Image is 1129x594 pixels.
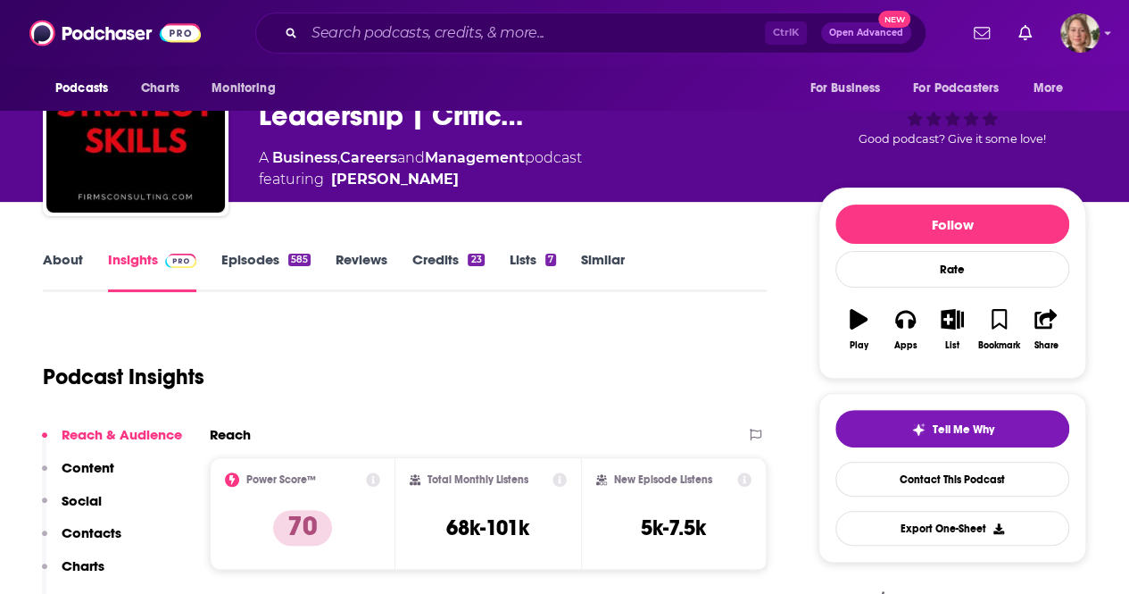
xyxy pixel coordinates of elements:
h2: Total Monthly Listens [428,473,528,486]
a: Careers [340,149,397,166]
div: List [945,340,959,351]
span: Podcasts [55,76,108,101]
a: Episodes585 [221,251,311,292]
button: Bookmark [975,297,1022,362]
h1: Podcast Insights [43,364,204,390]
span: New [878,11,910,28]
button: Reach & Audience [42,426,182,459]
button: Social [42,492,102,525]
span: featuring [259,169,582,190]
button: Follow [835,205,1069,244]
button: Play [835,297,882,362]
button: Contacts [42,524,121,557]
h2: Power Score™ [246,473,316,486]
button: open menu [1021,71,1086,105]
div: Search podcasts, credits, & more... [255,13,926,54]
a: Contact This Podcast [835,462,1069,497]
div: Apps [894,340,917,351]
h2: New Episode Listens [614,473,712,486]
span: For Business [809,76,880,101]
span: Charts [141,76,179,101]
button: Charts [42,557,104,590]
button: Apps [882,297,928,362]
a: Business [272,149,337,166]
button: Content [42,459,114,492]
a: Similar [581,251,625,292]
div: Bookmark [978,340,1020,351]
p: Social [62,492,102,509]
button: Open AdvancedNew [821,22,911,44]
button: List [929,297,975,362]
a: InsightsPodchaser Pro [108,251,196,292]
a: About [43,251,83,292]
div: Share [1034,340,1058,351]
button: open menu [797,71,902,105]
a: Lists7 [510,251,556,292]
h2: Reach [210,426,251,443]
a: Management [425,149,525,166]
span: Logged in as AriFortierPr [1060,13,1100,53]
img: Podchaser Pro [165,254,196,268]
div: A podcast [259,147,582,190]
a: Reviews [336,251,387,292]
p: 70 [273,510,332,546]
p: Content [62,459,114,476]
span: Open Advanced [829,29,903,38]
p: Contacts [62,524,121,541]
p: Charts [62,557,104,574]
button: Show profile menu [1060,13,1100,53]
div: Play [850,340,868,351]
button: open menu [199,71,298,105]
h3: 68k-101k [446,515,529,541]
a: Show notifications dropdown [967,18,997,48]
span: Ctrl K [765,21,807,45]
a: Show notifications dropdown [1011,18,1039,48]
h3: 5k-7.5k [641,515,706,541]
input: Search podcasts, credits, & more... [304,19,765,47]
a: Credits23 [412,251,484,292]
a: Charts [129,71,190,105]
div: Rate [835,251,1069,288]
p: Reach & Audience [62,426,182,443]
a: Michael Boricki [331,169,459,190]
img: Podchaser - Follow, Share and Rate Podcasts [29,16,201,50]
button: Share [1023,297,1069,362]
button: open menu [901,71,1025,105]
button: tell me why sparkleTell Me Why [835,410,1069,448]
img: tell me why sparkle [911,422,926,437]
span: Monitoring [212,76,275,101]
img: The Strategy Skills Podcast: Strategy | Leadership | Critical Thinking | Problem-Solving [46,34,225,213]
div: 585 [288,254,311,266]
button: Export One-Sheet [835,511,1069,546]
span: Good podcast? Give it some love! [859,132,1046,146]
img: User Profile [1060,13,1100,53]
div: 23 [468,254,484,266]
span: More [1034,76,1064,101]
span: Tell Me Why [933,422,994,437]
div: 7 [545,254,556,266]
span: , [337,149,340,166]
span: and [397,149,425,166]
span: For Podcasters [913,76,999,101]
button: open menu [43,71,131,105]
